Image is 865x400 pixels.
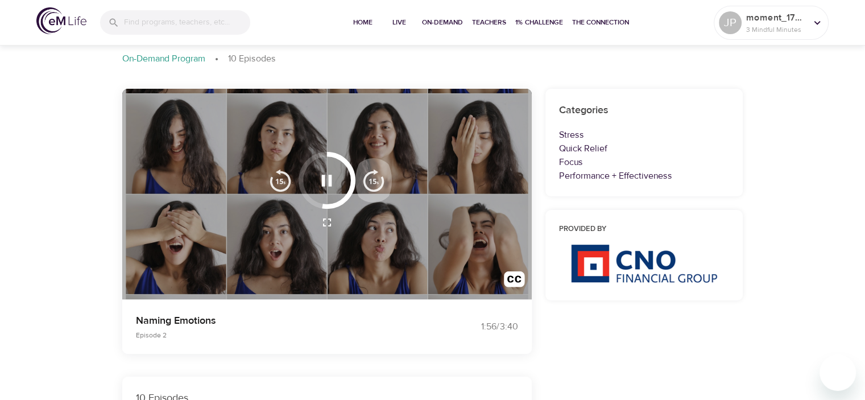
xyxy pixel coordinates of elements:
img: logo [36,7,86,34]
img: CNO%20logo.png [570,244,717,283]
p: Performance + Effectiveness [559,169,730,183]
h6: Categories [559,102,730,119]
nav: breadcrumb [122,52,743,66]
p: Quick Relief [559,142,730,155]
img: open_caption.svg [504,271,525,292]
span: Live [386,17,413,28]
p: 3 Mindful Minutes [746,24,806,35]
span: Teachers [472,17,506,28]
span: 1% Challenge [515,17,563,28]
p: Naming Emotions [136,313,419,328]
span: On-Demand [422,17,463,28]
p: Focus [559,155,730,169]
div: 1:56 / 3:40 [433,320,518,333]
h6: Provided by [559,224,730,236]
iframe: Button to launch messaging window [820,354,856,391]
input: Find programs, teachers, etc... [124,10,250,35]
div: JP [719,11,742,34]
p: On-Demand Program [122,52,205,65]
p: 10 Episodes [228,52,276,65]
span: Home [349,17,376,28]
p: moment_1756306186 [746,11,806,24]
p: Stress [559,128,730,142]
button: Transcript/Closed Captions (c) [497,265,532,299]
p: Episode 2 [136,330,419,340]
span: The Connection [572,17,629,28]
img: 15s_prev.svg [269,169,292,192]
img: 15s_next.svg [362,169,385,192]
